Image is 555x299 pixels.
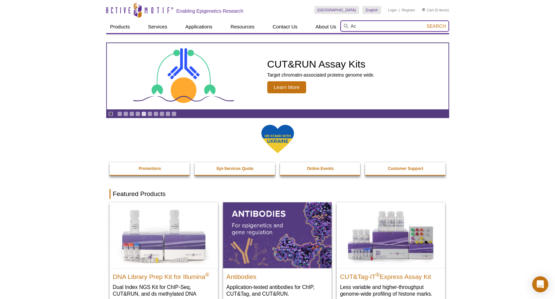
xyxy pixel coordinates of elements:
[110,162,191,175] a: Promotions
[144,20,171,33] a: Services
[267,72,375,78] p: Target chromatin-associated proteins genome wide.
[340,284,442,297] p: Less variable and higher-throughput genome-wide profiling of histone marks​.
[123,111,128,116] a: Go to slide 2
[362,6,381,14] a: English
[402,8,415,12] a: Register
[311,20,340,33] a: About Us
[261,124,294,154] img: We Stand With Ukraine
[108,111,113,116] a: Toggle autoplay
[165,111,170,116] a: Go to slide 9
[135,111,140,116] a: Go to slide 4
[110,202,218,268] img: DNA Library Prep Kit for Illumina
[376,272,380,277] sup: ®
[267,59,375,69] h2: CUT&RUN Assay Kits
[226,284,328,297] p: Application-tested antibodies for ChIP, CUT&Tag, and CUT&RUN.
[159,111,164,116] a: Go to slide 8
[422,6,449,14] li: (0 items)
[181,20,216,33] a: Applications
[532,276,548,292] div: Open Intercom Messenger
[171,111,177,116] a: Go to slide 10
[399,6,400,14] li: |
[217,166,254,171] strong: Epi-Services Quote
[307,166,334,171] strong: Online Events
[422,8,434,12] a: Cart
[223,202,332,268] img: All Antibodies
[133,46,234,107] img: CUT&RUN Assay Kits
[110,189,446,199] h2: Featured Products
[107,43,448,109] a: CUT&RUN Assay Kits CUT&RUN Assay Kits Target chromatin-associated proteins genome wide. Learn More
[269,20,301,33] a: Contact Us
[365,162,446,175] a: Customer Support
[113,270,215,280] h2: DNA Library Prep Kit for Illumina
[147,111,152,116] a: Go to slide 6
[141,111,146,116] a: Go to slide 5
[424,23,448,29] button: Search
[280,162,361,175] a: Online Events
[388,166,423,171] strong: Customer Support
[106,20,134,33] a: Products
[426,23,446,29] span: Search
[139,166,161,171] strong: Promotions
[226,20,259,33] a: Resources
[314,6,359,14] a: [GEOGRAPHIC_DATA]
[195,162,276,175] a: Epi-Services Quote
[340,270,442,280] h2: CUT&Tag-IT Express Assay Kit
[340,20,449,32] input: Keyword, Cat. No.
[177,8,244,14] h2: Enabling Epigenetics Research
[117,111,122,116] a: Go to slide 1
[388,8,397,12] a: Login
[129,111,134,116] a: Go to slide 3
[422,8,425,11] img: Your Cart
[153,111,158,116] a: Go to slide 7
[226,270,328,280] h2: Antibodies
[107,43,448,109] article: CUT&RUN Assay Kits
[337,202,445,268] img: CUT&Tag-IT® Express Assay Kit
[267,81,306,93] span: Learn More
[205,272,209,277] sup: ®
